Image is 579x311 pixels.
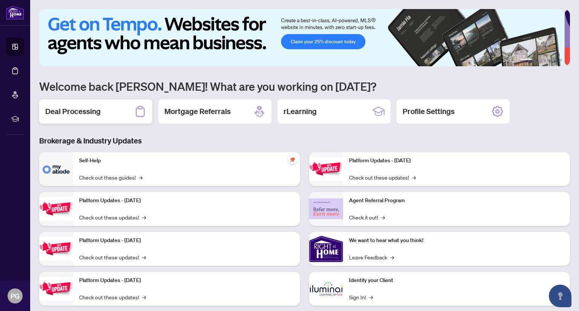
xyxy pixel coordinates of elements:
span: → [381,213,385,221]
span: → [142,213,146,221]
img: Agent Referral Program [309,198,343,219]
button: 2 [535,59,538,62]
button: Open asap [549,285,571,307]
p: Identify your Client [349,276,564,285]
img: Self-Help [39,152,73,186]
img: Platform Updates - July 8, 2025 [39,277,73,300]
p: Platform Updates - [DATE] [79,236,294,245]
p: Self-Help [79,157,294,165]
button: 1 [520,59,532,62]
button: 3 [541,59,544,62]
a: Sign In!→ [349,293,373,301]
p: Platform Updates - [DATE] [79,197,294,205]
img: Platform Updates - September 16, 2025 [39,197,73,221]
span: pushpin [288,155,297,164]
span: → [142,253,146,261]
a: Check out these guides!→ [79,173,142,181]
button: 5 [553,59,556,62]
img: Slide 0 [39,9,564,66]
button: 4 [547,59,550,62]
img: Identify your Client [309,272,343,306]
p: We want to hear what you think! [349,236,564,245]
a: Check out these updates!→ [79,253,146,261]
span: PG [11,291,20,301]
a: Leave Feedback→ [349,253,394,261]
h2: Profile Settings [403,106,455,117]
h2: Deal Processing [45,106,101,117]
img: Platform Updates - June 23, 2025 [309,157,343,181]
img: Platform Updates - July 21, 2025 [39,237,73,261]
h3: Brokerage & Industry Updates [39,136,570,146]
span: → [142,293,146,301]
h2: Mortgage Referrals [164,106,231,117]
p: Platform Updates - [DATE] [349,157,564,165]
img: logo [6,6,24,20]
h2: rLearning [283,106,317,117]
a: Check out these updates!→ [79,293,146,301]
a: Check it out!→ [349,213,385,221]
a: Check out these updates!→ [79,213,146,221]
img: We want to hear what you think! [309,232,343,266]
span: → [390,253,394,261]
button: 6 [559,59,562,62]
p: Agent Referral Program [349,197,564,205]
span: → [412,173,416,181]
span: → [139,173,142,181]
h1: Welcome back [PERSON_NAME]! What are you working on [DATE]? [39,79,570,93]
a: Check out these updates!→ [349,173,416,181]
p: Platform Updates - [DATE] [79,276,294,285]
span: → [369,293,373,301]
